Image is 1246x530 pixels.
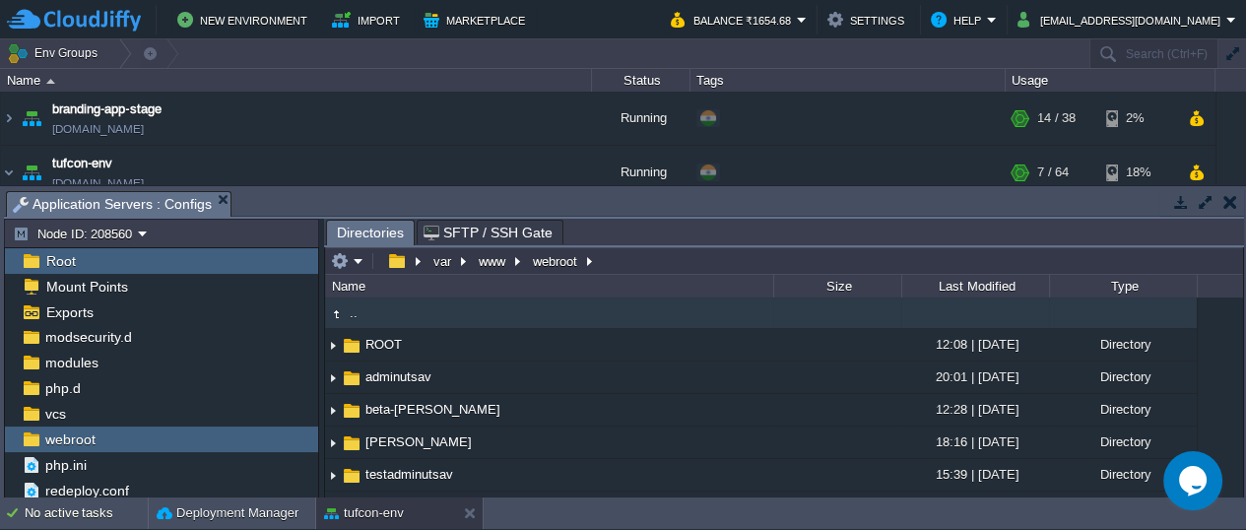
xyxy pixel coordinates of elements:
[13,192,212,217] span: Application Servers : Configs
[903,275,1049,298] div: Last Modified
[52,154,112,173] a: tufcon-env
[18,92,45,145] img: AMDAwAAAACH5BAEAAAAALAAAAAABAAEAAAICRAEAOw==
[341,400,362,422] img: AMDAwAAAACH5BAEAAAAALAAAAAABAAEAAAICRAEAOw==
[325,363,341,393] img: AMDAwAAAACH5BAEAAAAALAAAAAABAAEAAAICRAEAOw==
[901,492,1049,522] div: 20:45 | [DATE]
[341,335,362,357] img: AMDAwAAAACH5BAEAAAAALAAAAAABAAEAAAICRAEAOw==
[327,275,773,298] div: Name
[1037,146,1069,199] div: 7 / 64
[41,431,98,448] a: webroot
[325,460,341,491] img: AMDAwAAAACH5BAEAAAAALAAAAAABAAEAAAICRAEAOw==
[337,221,404,245] span: Directories
[362,368,434,385] a: adminutsav
[41,405,69,423] a: vcs
[1007,69,1214,92] div: Usage
[325,247,1243,275] input: Click to enter the path
[901,329,1049,360] div: 12:08 | [DATE]
[332,8,406,32] button: Import
[325,428,341,458] img: AMDAwAAAACH5BAEAAAAALAAAAAABAAEAAAICRAEAOw==
[325,303,347,325] img: AMDAwAAAACH5BAEAAAAALAAAAAABAAEAAAICRAEAOw==
[46,79,55,84] img: AMDAwAAAACH5BAEAAAAALAAAAAABAAEAAAICRAEAOw==
[362,433,475,450] span: [PERSON_NAME]
[1163,451,1226,510] iframe: chat widget
[42,278,131,296] a: Mount Points
[1049,394,1197,425] div: Directory
[1049,427,1197,457] div: Directory
[1,146,17,199] img: AMDAwAAAACH5BAEAAAAALAAAAAABAAEAAAICRAEAOw==
[42,303,97,321] a: Exports
[341,367,362,389] img: AMDAwAAAACH5BAEAAAAALAAAAAABAAEAAAICRAEAOw==
[1106,146,1170,199] div: 18%
[430,252,456,270] button: var
[931,8,987,32] button: Help
[341,432,362,454] img: AMDAwAAAACH5BAEAAAAALAAAAAABAAEAAAICRAEAOw==
[593,69,689,92] div: Status
[177,8,313,32] button: New Environment
[476,252,510,270] button: www
[424,221,553,244] span: SFTP / SSH Gate
[1017,8,1226,32] button: [EMAIL_ADDRESS][DOMAIN_NAME]
[41,328,135,346] a: modsecurity.d
[42,252,79,270] a: Root
[25,497,148,529] div: No active tasks
[1051,275,1197,298] div: Type
[362,466,456,483] a: testadminutsav
[901,362,1049,392] div: 20:01 | [DATE]
[41,379,84,397] a: php.d
[775,275,901,298] div: Size
[7,8,141,33] img: CloudJiffy
[671,8,797,32] button: Balance ₹1654.68
[18,146,45,199] img: AMDAwAAAACH5BAEAAAAALAAAAAABAAEAAAICRAEAOw==
[901,427,1049,457] div: 18:16 | [DATE]
[362,401,503,418] a: beta-[PERSON_NAME]
[13,225,138,242] button: Node ID: 208560
[341,465,362,487] img: AMDAwAAAACH5BAEAAAAALAAAAAABAAEAAAICRAEAOw==
[530,252,582,270] button: webroot
[901,459,1049,490] div: 15:39 | [DATE]
[41,456,90,474] a: php.ini
[1,92,17,145] img: AMDAwAAAACH5BAEAAAAALAAAAAABAAEAAAICRAEAOw==
[41,354,101,371] a: modules
[347,304,361,321] a: ..
[1049,329,1197,360] div: Directory
[1049,459,1197,490] div: Directory
[325,330,341,361] img: AMDAwAAAACH5BAEAAAAALAAAAAABAAEAAAICRAEAOw==
[52,99,162,119] a: branding-app-stage
[52,119,144,139] a: [DOMAIN_NAME]
[2,69,591,92] div: Name
[324,503,404,523] button: tufcon-env
[1037,92,1076,145] div: 14 / 38
[592,92,690,145] div: Running
[827,8,910,32] button: Settings
[325,493,341,523] img: AMDAwAAAACH5BAEAAAAALAAAAAABAAEAAAICRAEAOw==
[901,394,1049,425] div: 12:28 | [DATE]
[1106,92,1170,145] div: 2%
[7,39,104,67] button: Env Groups
[325,395,341,426] img: AMDAwAAAACH5BAEAAAAALAAAAAABAAEAAAICRAEAOw==
[52,173,144,193] a: [DOMAIN_NAME]
[1049,492,1197,522] div: Directory
[41,482,132,499] a: redeploy.conf
[362,336,405,353] a: ROOT
[157,503,298,523] button: Deployment Manager
[1049,362,1197,392] div: Directory
[691,69,1005,92] div: Tags
[424,8,531,32] button: Marketplace
[592,146,690,199] div: Running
